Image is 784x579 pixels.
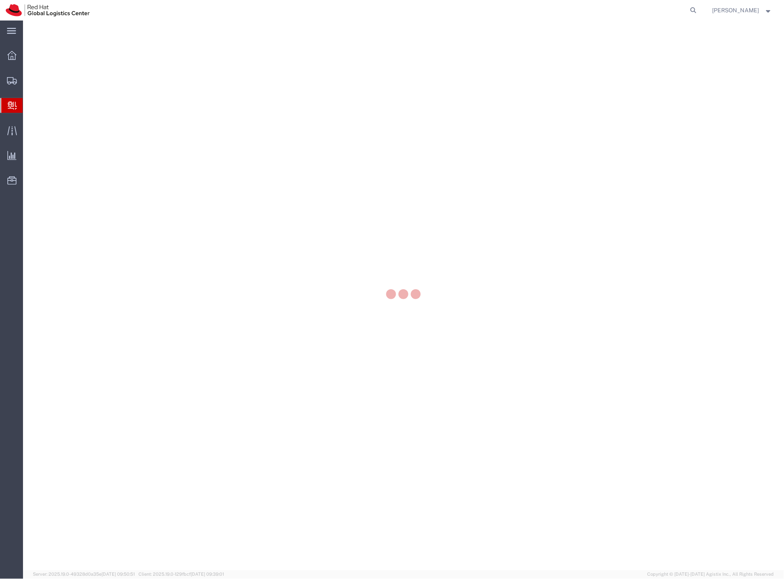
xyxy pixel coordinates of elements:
[713,6,759,15] span: Filip Lizuch
[101,572,135,577] span: [DATE] 09:50:51
[191,572,224,577] span: [DATE] 09:39:01
[712,5,773,15] button: [PERSON_NAME]
[138,572,224,577] span: Client: 2025.19.0-129fbcf
[648,571,774,578] span: Copyright © [DATE]-[DATE] Agistix Inc., All Rights Reserved
[6,4,90,16] img: logo
[33,572,135,577] span: Server: 2025.19.0-49328d0a35e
